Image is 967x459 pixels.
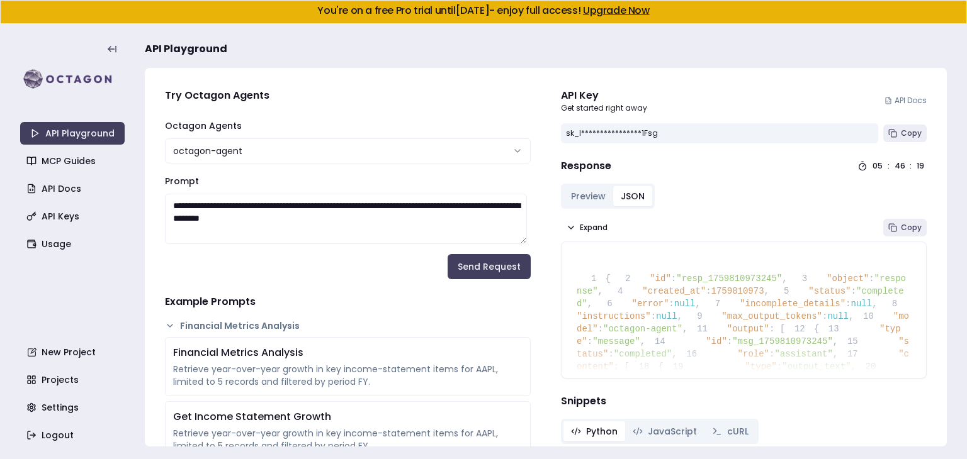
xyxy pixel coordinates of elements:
[878,297,907,310] span: 8
[745,362,776,372] span: "type"
[664,360,693,373] span: 19
[873,161,883,171] div: 05
[145,41,227,57] span: API Playground
[165,119,242,132] label: Octagon Agents
[701,297,730,310] span: 7
[695,299,700,309] span: ,
[165,294,531,309] h4: Example Prompts
[561,88,647,103] div: API Key
[676,274,782,284] span: "resp_1759810973245"
[672,349,677,359] span: ,
[711,286,764,296] span: 1759810973
[849,311,854,321] span: ,
[630,362,664,372] span: {
[769,349,774,359] span: :
[630,360,659,373] span: 18
[819,323,848,335] span: 13
[677,348,706,360] span: 16
[165,175,199,187] label: Prompt
[165,319,531,332] button: Financial Metrics Analysis
[740,299,845,309] span: "incomplete_details"
[11,6,956,16] h5: You're on a free Pro trial until [DATE] - enjoy full access!
[674,299,696,309] span: null
[838,348,867,360] span: 17
[721,311,822,321] span: "max_output_tokens"
[21,396,126,419] a: Settings
[656,311,677,321] span: null
[785,323,814,335] span: 12
[827,311,849,321] span: null
[21,150,126,172] a: MCP Guides
[648,425,697,438] span: JavaScript
[727,425,749,438] span: cURL
[851,286,856,296] span: :
[173,409,523,424] div: Get Income Statement Growth
[769,324,785,334] span: : [
[613,186,652,206] button: JSON
[869,274,874,284] span: :
[614,349,672,359] span: "completed"
[671,274,676,284] span: :
[645,335,674,348] span: 14
[833,349,838,359] span: ,
[838,335,867,348] span: 15
[650,274,671,284] span: "id"
[448,254,531,279] button: Send Request
[782,274,787,284] span: ,
[632,299,669,309] span: "error"
[895,161,905,171] div: 46
[669,299,674,309] span: :
[20,67,125,92] img: logo-rect-yK7x_WSZ.svg
[642,286,706,296] span: "created_at"
[561,103,647,113] p: Get started right away
[833,336,838,346] span: ,
[603,285,632,297] span: 4
[822,311,827,321] span: :
[21,205,126,228] a: API Keys
[561,219,613,236] button: Expand
[764,286,769,296] span: ,
[611,272,640,285] span: 2
[173,427,523,452] div: Retrieve year-over-year growth in key income-statement items for AAPL, limited to 5 records and f...
[738,349,769,359] span: "role"
[586,425,618,438] span: Python
[872,299,877,309] span: ,
[606,274,611,284] span: {
[165,88,531,103] h4: Try Octagon Agents
[769,285,798,297] span: 5
[583,3,650,18] a: Upgrade Now
[901,223,922,233] span: Copy
[727,324,769,334] span: "output"
[21,233,126,255] a: Usage
[598,324,603,334] span: :
[173,345,523,360] div: Financial Metrics Analysis
[598,286,603,296] span: ,
[888,161,890,171] div: :
[587,336,592,346] span: :
[901,128,922,138] span: Copy
[732,336,833,346] span: "msg_1759810973245"
[782,362,851,372] span: "output_text"
[592,336,640,346] span: "message"
[854,310,883,323] span: 10
[885,96,927,106] a: API Docs
[917,161,927,171] div: 19
[851,299,873,309] span: null
[21,341,126,363] a: New Project
[651,311,656,321] span: :
[785,324,819,334] span: {
[577,272,606,285] span: 1
[587,299,592,309] span: ,
[603,324,682,334] span: "octagon-agent"
[774,349,832,359] span: "assistant"
[682,310,711,323] span: 9
[845,299,851,309] span: :
[910,161,912,171] div: :
[883,219,927,236] button: Copy
[677,311,682,321] span: ,
[851,362,856,372] span: ,
[561,394,927,409] h4: Snippets
[173,363,523,388] div: Retrieve year-over-year growth in key income-statement items for AAPL, limited to 5 records and f...
[808,286,851,296] span: "status"
[614,362,630,372] span: : [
